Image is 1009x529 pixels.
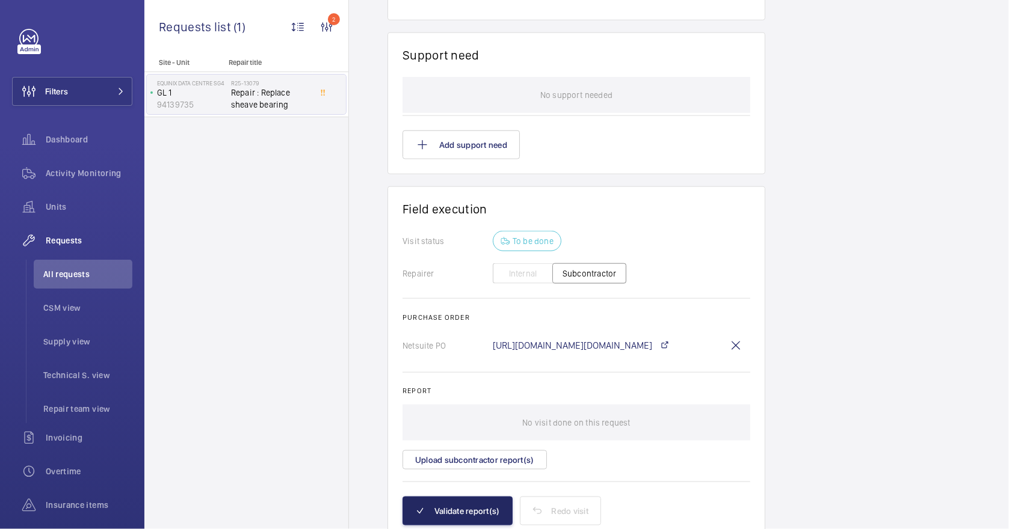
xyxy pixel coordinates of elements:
button: Redo visit [520,497,602,525]
button: Subcontractor [552,263,626,284]
span: Filters [45,85,68,97]
button: Filters [12,77,132,106]
p: GL 1 [157,87,226,99]
span: Insurance items [46,499,132,511]
button: Internal [493,263,553,284]
span: All requests [43,268,132,280]
button: Add support need [403,130,520,159]
span: Requests list [159,19,233,34]
p: To be done [513,235,554,247]
span: Invoicing [46,432,132,444]
a: [URL][DOMAIN_NAME][DOMAIN_NAME] [493,341,652,350]
h1: Field execution [403,201,750,216]
p: Repair title [229,58,308,67]
span: Technical S. view [43,369,132,381]
span: Supply view [43,335,132,347]
span: Repair : Replace sheave bearing [231,87,310,111]
h1: Support need [403,47,480,63]
span: Activity Monitoring [46,167,132,179]
span: Requests [46,234,132,246]
p: Site - Unit [144,58,224,67]
button: Upload subcontractor report(s) [403,450,547,469]
p: No support needed [540,77,612,113]
span: Dashboard [46,133,132,145]
h2: Purchase order [403,313,750,322]
span: CSM view [43,302,132,314]
h2: R25-13079 [231,79,310,87]
span: Units [46,201,132,213]
h2: Report [403,387,750,395]
p: Equinix Data Centre SG4 [157,79,226,87]
span: Overtime [46,465,132,477]
button: Validate report(s) [403,497,513,525]
p: No visit done on this request [522,405,630,441]
span: Repair team view [43,403,132,415]
p: 94139735 [157,99,226,111]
